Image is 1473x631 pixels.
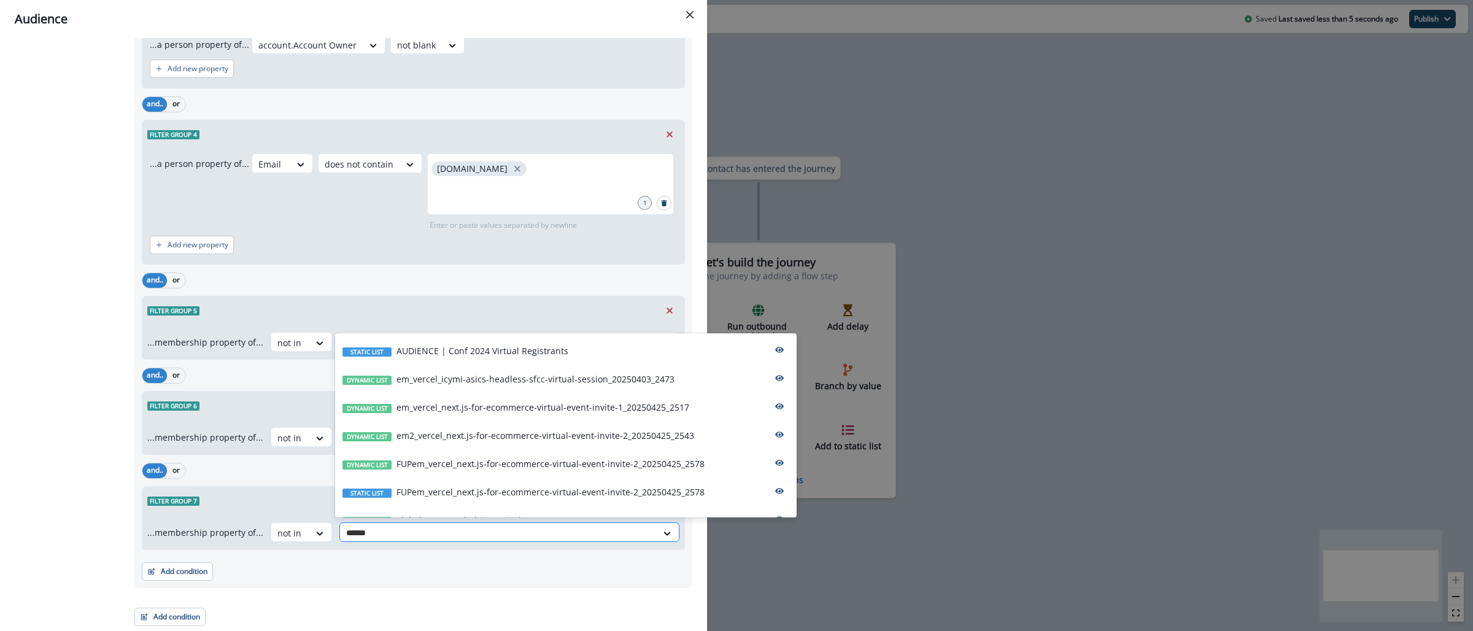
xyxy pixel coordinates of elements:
[142,562,213,581] button: Add condition
[680,5,700,25] button: Close
[770,510,789,528] button: preview
[427,220,579,231] p: Enter or paste values separated by newline
[147,336,263,349] p: ...membership property of...
[660,125,679,144] button: Remove
[770,425,789,444] button: preview
[168,64,228,73] p: Add new property
[147,526,263,539] p: ...membership property of...
[342,460,392,470] span: Dynamic list
[638,196,652,210] div: 1
[147,306,199,315] span: Filter group 5
[150,38,249,51] p: ...a person property of...
[342,432,392,441] span: Dynamic list
[150,157,249,170] p: ...a person property of...
[342,404,392,413] span: Dynamic list
[147,431,263,444] p: ...membership property of...
[342,376,392,385] span: Dynamic list
[770,369,789,387] button: preview
[396,429,694,442] p: em2_vercel_next.js-for-ecommerce-virtual-event-invite-2_20250425_2543
[147,130,199,139] span: Filter group 4
[150,60,234,78] button: Add new property
[396,401,689,414] p: em_vercel_next.js-for-ecommerce-virtual-event-invite-1_20250425_2517
[142,273,167,288] button: and..
[396,457,705,470] p: FUPem_vercel_next.js-for-ecommerce-virtual-event-invite-2_20250425_2578
[342,517,392,526] span: Dynamic list
[134,608,206,626] button: Add condition
[142,463,167,478] button: and..
[342,489,392,498] span: Static list
[396,373,675,385] p: em_vercel_icymi-asics-headless-sfcc-virtual-session_20250403_2473
[396,344,568,357] p: AUDIENCE | Conf 2024 Virtual Registrants
[167,97,185,112] button: or
[342,347,392,357] span: Static list
[167,273,185,288] button: or
[770,341,789,359] button: preview
[15,10,692,28] div: Audience
[142,97,167,112] button: and..
[147,401,199,411] span: Filter group 6
[770,454,789,472] button: preview
[770,482,789,500] button: preview
[167,463,185,478] button: or
[150,236,234,254] button: Add new property
[511,163,524,175] button: close
[770,397,789,416] button: preview
[660,301,679,320] button: Remove
[142,368,167,383] button: and..
[396,514,709,527] p: global_em_vercel_ship-reminder:DAY-BEFORE_VIRTUAL_SHIP_20250618_2843
[437,164,508,174] p: [DOMAIN_NAME]
[657,196,671,211] button: Search
[396,486,705,498] p: FUPem_vercel_next.js-for-ecommerce-virtual-event-invite-2_20250425_2578
[167,368,185,383] button: or
[168,241,228,249] p: Add new property
[147,497,199,506] span: Filter group 7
